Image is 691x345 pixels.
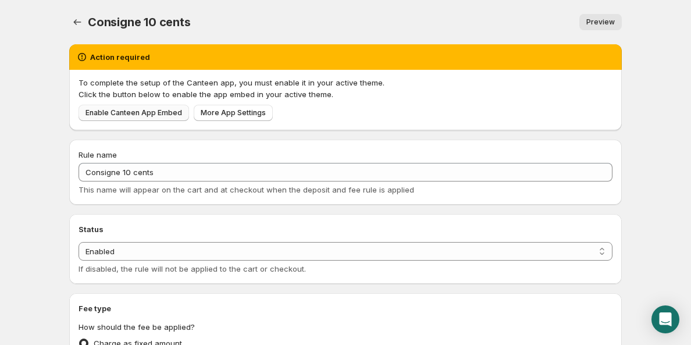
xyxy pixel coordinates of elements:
[69,14,86,30] button: Settings
[79,77,612,88] p: To complete the setup of the Canteen app, you must enable it in your active theme.
[90,51,150,63] h2: Action required
[79,223,612,235] h2: Status
[79,185,414,194] span: This name will appear on the cart and at checkout when the deposit and fee rule is applied
[651,305,679,333] div: Open Intercom Messenger
[79,88,612,100] p: Click the button below to enable the app embed in your active theme.
[88,15,191,29] span: Consigne 10 cents
[79,322,195,332] span: How should the fee be applied?
[79,105,189,121] a: Enable Canteen App Embed
[79,303,612,314] h2: Fee type
[79,150,117,159] span: Rule name
[194,105,273,121] a: More App Settings
[201,108,266,118] span: More App Settings
[86,108,182,118] span: Enable Canteen App Embed
[79,264,306,273] span: If disabled, the rule will not be applied to the cart or checkout.
[579,14,622,30] a: Preview
[586,17,615,27] span: Preview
